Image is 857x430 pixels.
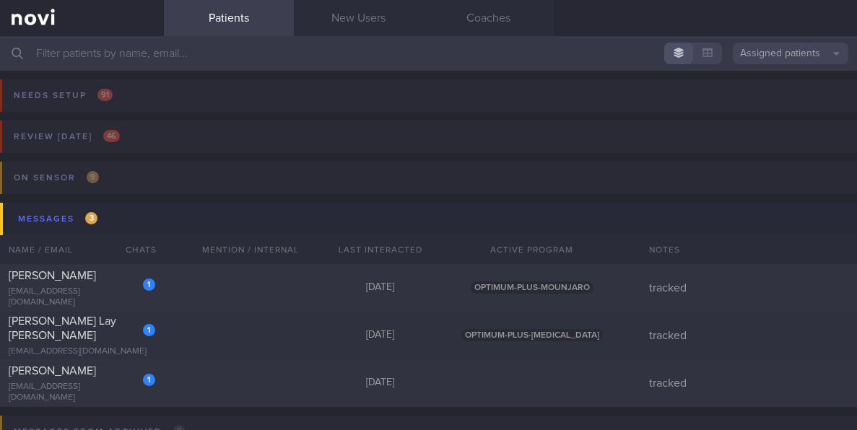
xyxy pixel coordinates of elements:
[316,329,445,342] div: [DATE]
[10,168,103,188] div: On sensor
[733,43,848,64] button: Assigned patients
[10,86,116,105] div: Needs setup
[9,286,155,308] div: [EMAIL_ADDRESS][DOMAIN_NAME]
[316,377,445,390] div: [DATE]
[143,278,155,291] div: 1
[186,235,316,264] div: Mention / Internal
[143,324,155,336] div: 1
[316,281,445,294] div: [DATE]
[471,281,593,294] span: OPTIMUM-PLUS-MOUNJARO
[10,127,123,146] div: Review [DATE]
[445,235,619,264] div: Active Program
[316,235,445,264] div: Last Interacted
[14,209,101,229] div: Messages
[640,376,857,390] div: tracked
[640,235,857,264] div: Notes
[106,235,164,264] div: Chats
[9,365,96,377] span: [PERSON_NAME]
[103,130,120,142] span: 46
[87,171,99,183] span: 9
[9,315,116,341] span: [PERSON_NAME] Lay [PERSON_NAME]
[85,212,97,224] span: 3
[9,382,155,403] div: [EMAIL_ADDRESS][DOMAIN_NAME]
[9,346,155,357] div: [EMAIL_ADDRESS][DOMAIN_NAME]
[9,270,96,281] span: [PERSON_NAME]
[97,89,113,101] span: 91
[640,328,857,343] div: tracked
[143,374,155,386] div: 1
[640,281,857,295] div: tracked
[461,329,603,341] span: OPTIMUM-PLUS-[MEDICAL_DATA]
